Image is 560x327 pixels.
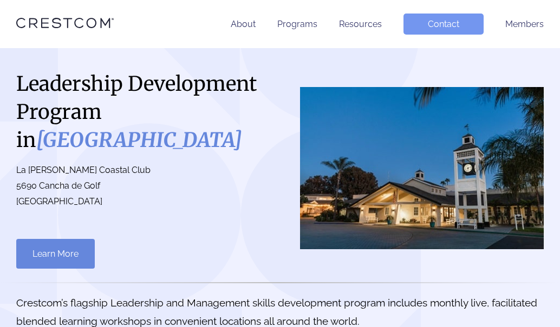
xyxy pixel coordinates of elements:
a: Programs [277,19,317,29]
a: About [231,19,256,29]
h1: Leadership Development Program in [16,70,269,154]
i: [GEOGRAPHIC_DATA] [36,128,242,152]
a: Resources [339,19,382,29]
img: San Diego County [300,87,544,249]
a: Learn More [16,239,95,269]
p: La [PERSON_NAME] Coastal Club 5690 Cancha de Golf [GEOGRAPHIC_DATA] [16,163,269,209]
a: Members [505,19,544,29]
a: Contact [403,14,484,35]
